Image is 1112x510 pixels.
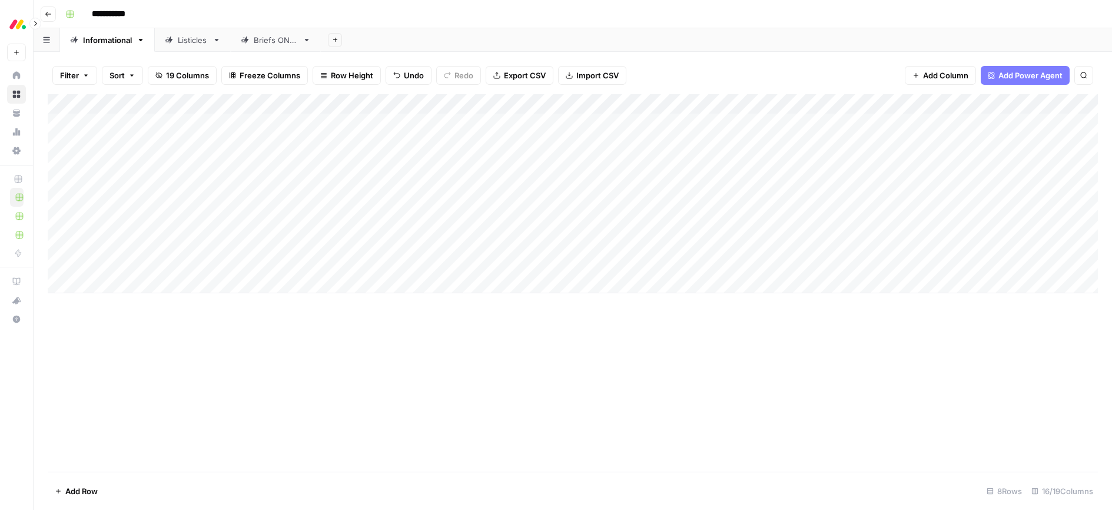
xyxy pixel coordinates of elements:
span: Redo [454,69,473,81]
a: AirOps Academy [7,272,26,291]
a: Listicles [155,28,231,52]
button: Row Height [313,66,381,85]
span: Undo [404,69,424,81]
div: What's new? [8,292,25,309]
button: Add Row [48,482,105,501]
div: 8 Rows [982,482,1027,501]
span: Export CSV [504,69,546,81]
span: Filter [60,69,79,81]
span: Add Row [65,485,98,497]
a: Your Data [7,104,26,122]
button: Add Power Agent [981,66,1070,85]
div: 16/19 Columns [1027,482,1098,501]
button: Add Column [905,66,976,85]
span: Add Column [923,69,968,81]
button: 19 Columns [148,66,217,85]
a: Informational [60,28,155,52]
button: Redo [436,66,481,85]
button: Help + Support [7,310,26,329]
a: Briefs ONLY [231,28,321,52]
button: Filter [52,66,97,85]
a: Home [7,66,26,85]
span: Sort [109,69,125,81]
button: Import CSV [558,66,626,85]
button: Sort [102,66,143,85]
a: Browse [7,85,26,104]
div: Informational [83,34,132,46]
span: Add Power Agent [998,69,1063,81]
a: Settings [7,141,26,160]
img: Monday.com Logo [7,14,28,35]
button: What's new? [7,291,26,310]
div: Listicles [178,34,208,46]
span: Import CSV [576,69,619,81]
button: Freeze Columns [221,66,308,85]
span: Row Height [331,69,373,81]
button: Workspace: Monday.com [7,9,26,39]
button: Undo [386,66,431,85]
span: 19 Columns [166,69,209,81]
a: Usage [7,122,26,141]
button: Export CSV [486,66,553,85]
span: Freeze Columns [240,69,300,81]
div: Briefs ONLY [254,34,298,46]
